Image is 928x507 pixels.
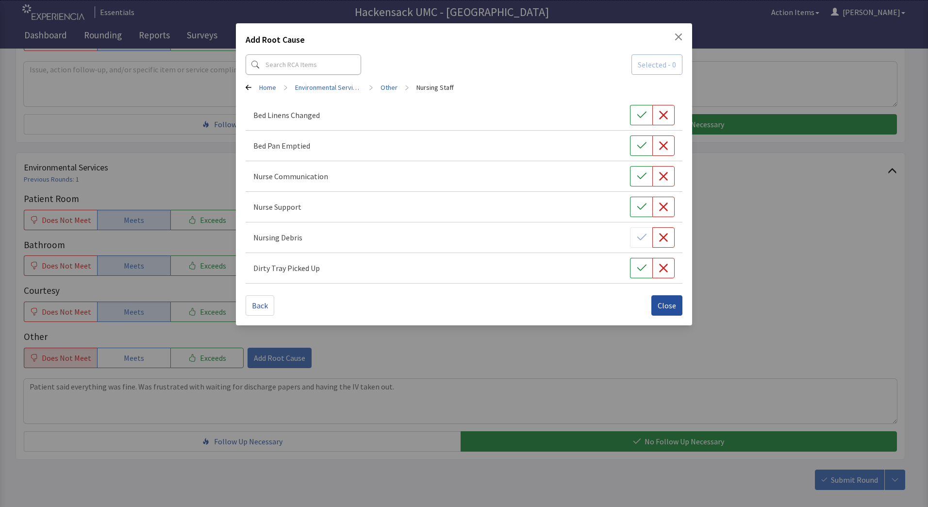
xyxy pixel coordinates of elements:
span: > [369,78,373,97]
p: Bed Pan Emptied [253,140,310,152]
button: Close [675,33,682,41]
h2: Add Root Cause [246,33,305,51]
span: > [405,78,409,97]
span: > [284,78,287,97]
input: Search RCA Items [246,54,361,75]
button: Close [651,295,682,316]
button: Back [246,295,274,316]
a: Other [381,83,398,92]
p: Dirty Tray Picked Up [253,262,320,274]
a: Nursing Staff [416,83,454,92]
p: Nurse Communication [253,170,328,182]
span: Close [658,300,676,311]
p: Nursing Debris [253,232,302,243]
a: Home [259,83,276,92]
a: Environmental Services [295,83,362,92]
p: Bed Linens Changed [253,109,320,121]
span: Back [252,300,268,311]
p: Nurse Support [253,201,301,213]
